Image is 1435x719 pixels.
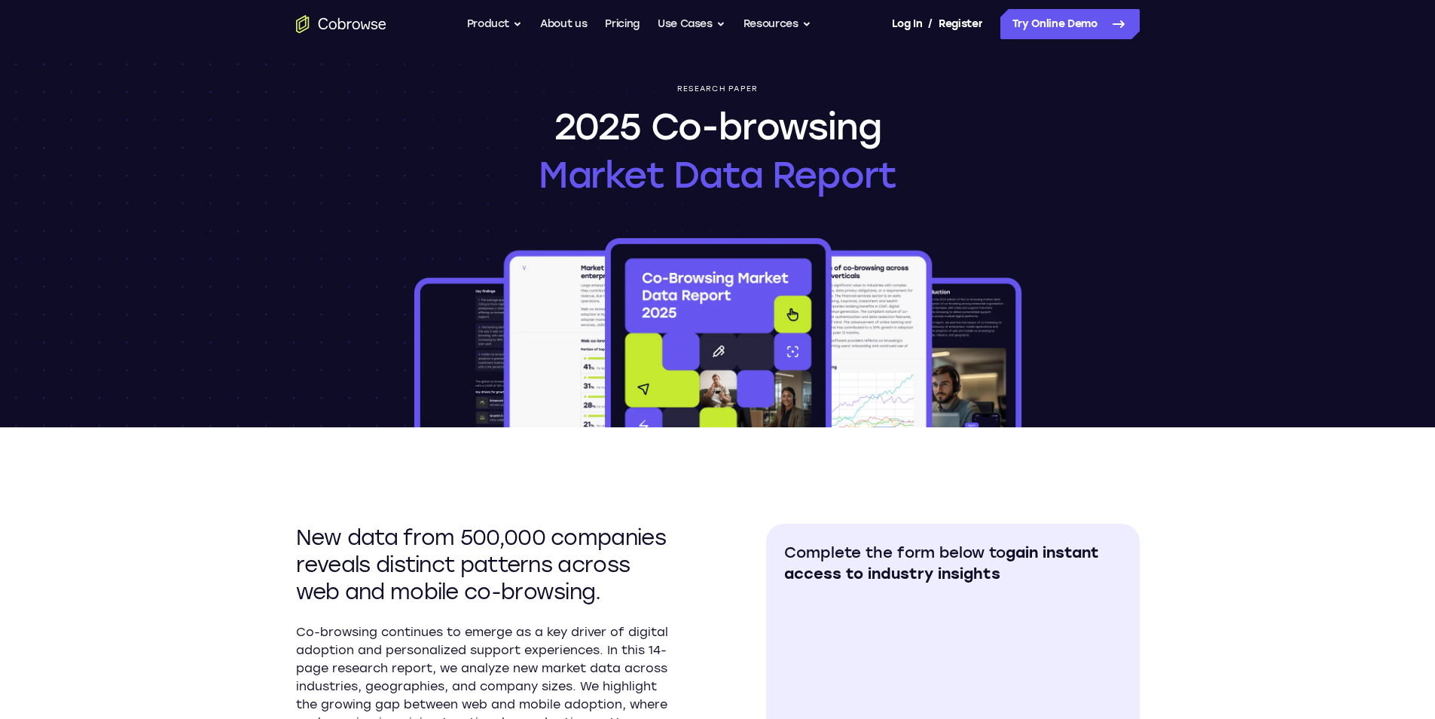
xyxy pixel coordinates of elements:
a: Pricing [605,9,640,39]
h2: New data from 500,000 companies reveals distinct patterns across web and mobile co-browsing. [296,524,670,605]
a: Log In [892,9,922,39]
span: Market Data Report [539,151,896,199]
img: 2025 Co-browsing Market Data Report [411,235,1024,427]
a: Go to the home page [296,15,386,33]
button: Product [467,9,523,39]
h1: 2025 Co-browsing [539,102,896,199]
button: Resources [743,9,811,39]
a: Try Online Demo [1000,9,1140,39]
a: Register [939,9,982,39]
p: Research paper [677,84,759,93]
button: Use Cases [658,9,725,39]
a: About us [540,9,587,39]
h2: Complete the form below to [784,542,1122,584]
span: / [928,15,933,33]
span: gain instant access to industry insights [784,543,1099,583]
